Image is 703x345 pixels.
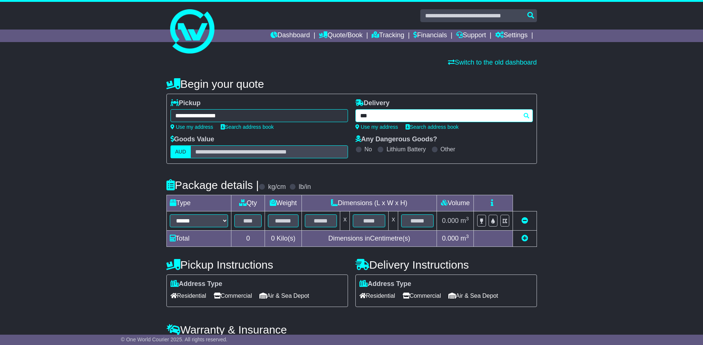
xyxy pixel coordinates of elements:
[521,217,528,224] a: Remove this item
[259,290,309,301] span: Air & Sea Depot
[170,124,213,130] a: Use my address
[270,30,310,42] a: Dashboard
[214,290,252,301] span: Commercial
[166,78,537,90] h4: Begin your quote
[170,145,191,158] label: AUD
[170,290,206,301] span: Residential
[166,259,348,271] h4: Pickup Instructions
[461,235,469,242] span: m
[448,290,498,301] span: Air & Sea Depot
[221,124,274,130] a: Search address book
[121,337,228,342] span: © One World Courier 2025. All rights reserved.
[340,211,350,231] td: x
[406,124,459,130] a: Search address book
[299,183,311,191] label: lb/in
[231,231,265,247] td: 0
[355,99,390,107] label: Delivery
[359,280,411,288] label: Address Type
[389,211,398,231] td: x
[355,124,398,130] a: Use my address
[437,195,474,211] td: Volume
[448,59,537,66] a: Switch to the old dashboard
[301,195,437,211] td: Dimensions (L x W x H)
[166,324,537,336] h4: Warranty & Insurance
[355,259,537,271] h4: Delivery Instructions
[495,30,528,42] a: Settings
[403,290,441,301] span: Commercial
[521,235,528,242] a: Add new item
[441,146,455,153] label: Other
[301,231,437,247] td: Dimensions in Centimetre(s)
[466,234,469,239] sup: 3
[166,195,231,211] td: Type
[166,179,259,191] h4: Package details |
[271,235,275,242] span: 0
[466,216,469,221] sup: 3
[170,280,223,288] label: Address Type
[461,217,469,224] span: m
[170,135,214,144] label: Goods Value
[456,30,486,42] a: Support
[231,195,265,211] td: Qty
[413,30,447,42] a: Financials
[319,30,362,42] a: Quote/Book
[372,30,404,42] a: Tracking
[365,146,372,153] label: No
[268,183,286,191] label: kg/cm
[355,135,437,144] label: Any Dangerous Goods?
[265,195,301,211] td: Weight
[359,290,395,301] span: Residential
[265,231,301,247] td: Kilo(s)
[386,146,426,153] label: Lithium Battery
[442,235,459,242] span: 0.000
[170,99,201,107] label: Pickup
[442,217,459,224] span: 0.000
[166,231,231,247] td: Total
